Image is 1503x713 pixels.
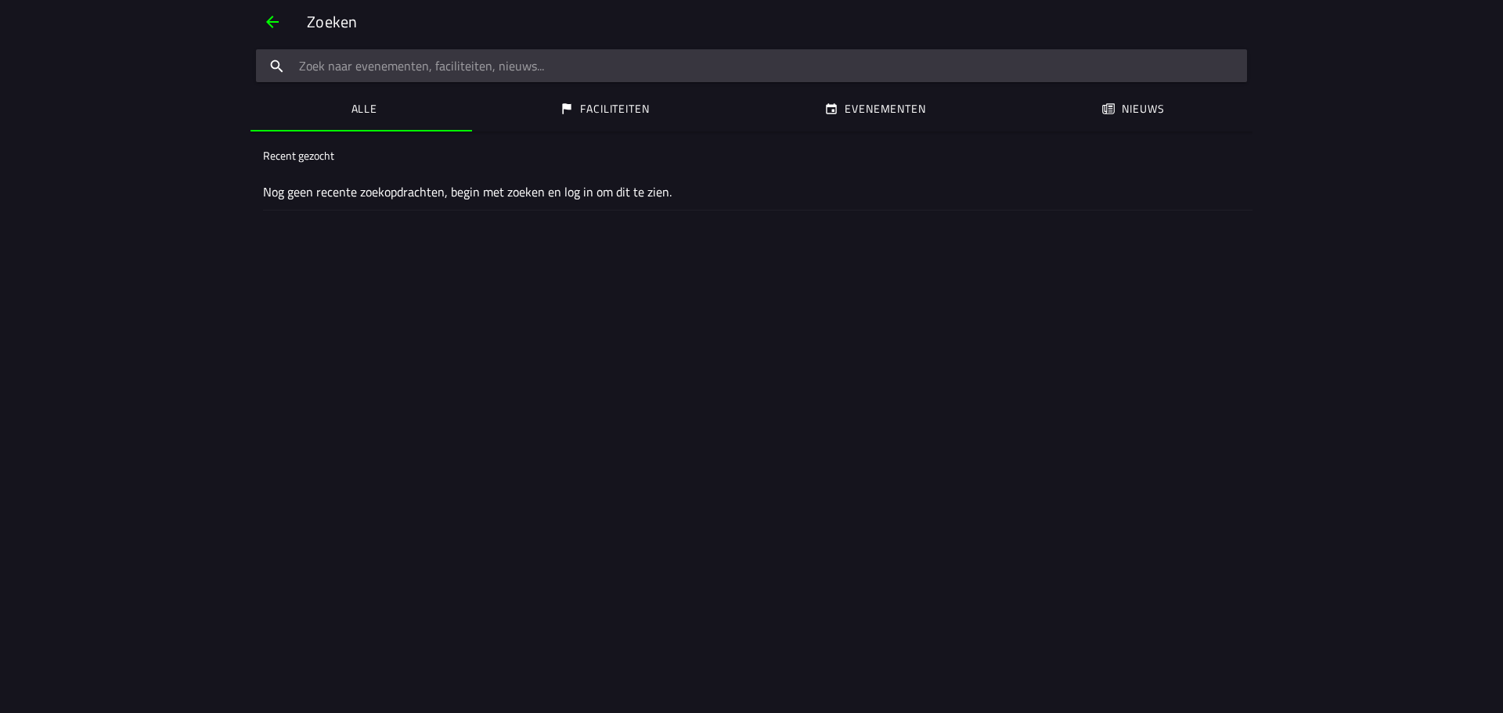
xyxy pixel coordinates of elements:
font: Zoeken [307,9,358,34]
ion-icon: kalender [825,102,839,116]
font: Nog geen recente zoekopdrachten, begin met zoeken en log in om dit te zien. [263,182,672,201]
input: search text [256,49,1247,82]
font: Evenementen [845,100,926,117]
font: Recent gezocht [263,147,334,164]
font: Nieuws [1123,100,1165,117]
ion-icon: vlag [560,102,574,116]
font: Faciliteiten [580,100,649,117]
ion-icon: papier [1102,102,1116,116]
font: Alle [351,100,377,117]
